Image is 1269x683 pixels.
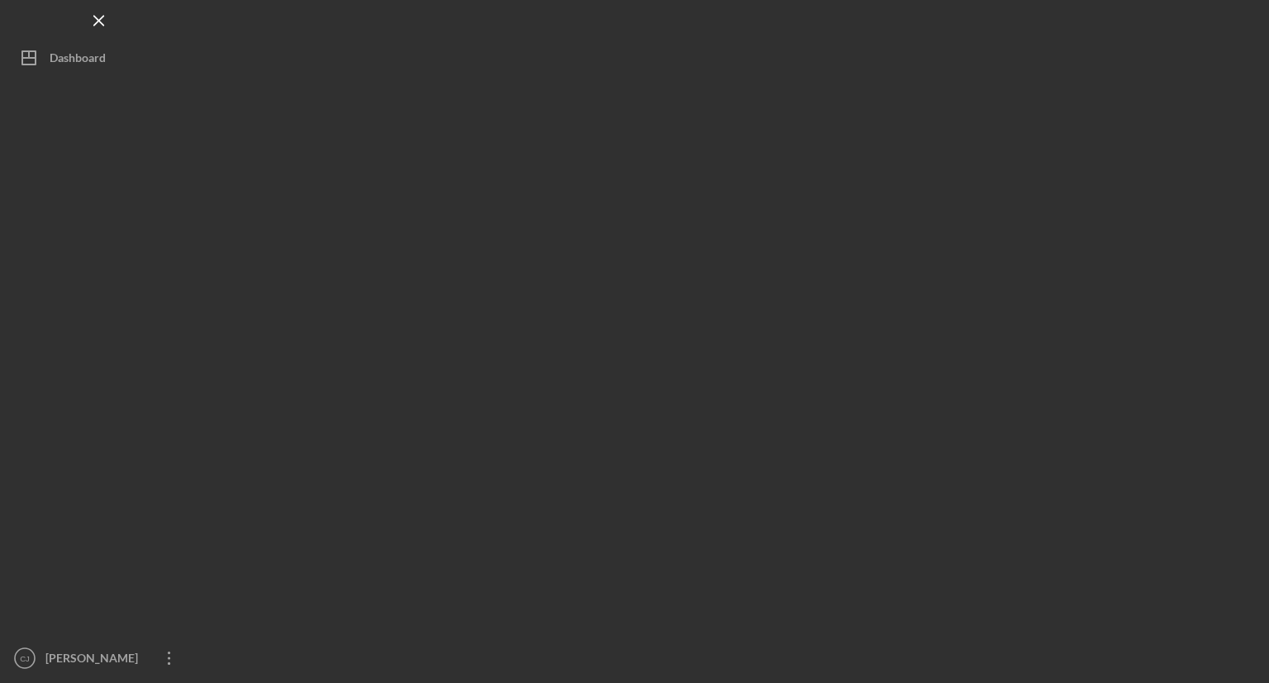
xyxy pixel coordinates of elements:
[8,41,190,74] button: Dashboard
[8,642,190,675] button: CJ[PERSON_NAME]
[41,642,149,679] div: [PERSON_NAME]
[20,654,30,663] text: CJ
[50,41,106,79] div: Dashboard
